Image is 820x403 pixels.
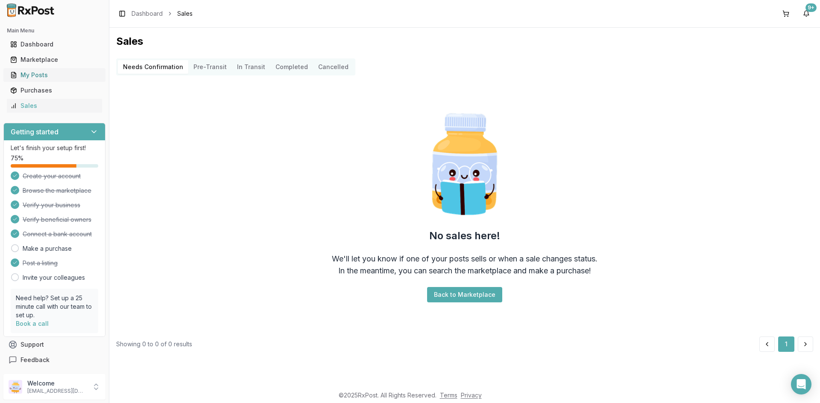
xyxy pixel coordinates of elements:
p: Let's finish your setup first! [11,144,98,152]
span: Verify your business [23,201,80,209]
button: Cancelled [313,60,354,74]
button: Needs Confirmation [118,60,188,74]
button: Purchases [3,84,105,97]
a: Dashboard [132,9,163,18]
p: Welcome [27,379,87,388]
div: Dashboard [10,40,99,49]
span: Feedback [20,356,50,364]
a: Book a call [16,320,49,327]
span: Create your account [23,172,81,180]
div: Showing 0 to 0 of 0 results [116,340,192,348]
img: Smart Pill Bottle [410,110,519,219]
button: My Posts [3,68,105,82]
button: 1 [778,336,794,352]
a: Marketplace [7,52,102,67]
button: 9+ [799,7,813,20]
div: Marketplace [10,55,99,64]
a: Purchases [7,83,102,98]
button: Dashboard [3,38,105,51]
span: Verify beneficial owners [23,215,91,224]
button: Marketplace [3,53,105,67]
a: Invite your colleagues [23,273,85,282]
h2: No sales here! [429,229,500,243]
span: Browse the marketplace [23,186,91,195]
a: Sales [7,98,102,113]
span: Post a listing [23,259,58,267]
div: Open Intercom Messenger [791,374,811,394]
span: Connect a bank account [23,230,92,238]
h3: Getting started [11,127,59,137]
p: Need help? Set up a 25 minute call with our team to set up. [16,294,93,319]
div: We'll let you know if one of your posts sells or when a sale changes status. [332,253,597,265]
button: Pre-Transit [188,60,232,74]
div: 9+ [805,3,817,12]
img: RxPost Logo [3,3,58,17]
button: Sales [3,99,105,113]
a: My Posts [7,67,102,83]
div: My Posts [10,71,99,79]
span: Sales [177,9,193,18]
div: Sales [10,101,99,110]
button: Support [3,337,105,352]
a: Dashboard [7,37,102,52]
button: Completed [270,60,313,74]
a: Terms [440,391,457,399]
nav: breadcrumb [132,9,193,18]
a: Privacy [461,391,482,399]
button: In Transit [232,60,270,74]
h2: Main Menu [7,27,102,34]
p: [EMAIL_ADDRESS][DOMAIN_NAME] [27,388,87,394]
div: In the meantime, you can search the marketplace and make a purchase! [338,265,591,277]
h1: Sales [116,35,813,48]
button: Back to Marketplace [427,287,502,302]
span: 75 % [11,154,23,162]
img: User avatar [9,380,22,394]
div: Purchases [10,86,99,95]
button: Feedback [3,352,105,368]
a: Make a purchase [23,244,72,253]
